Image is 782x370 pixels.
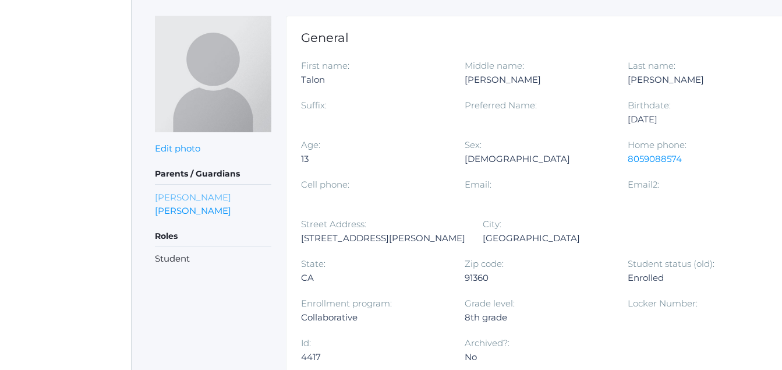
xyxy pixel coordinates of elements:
h5: Parents / Guardians [155,164,271,184]
label: Street Address: [301,219,366,230]
label: Middle name: [465,60,524,71]
div: Enrolled [628,271,774,285]
div: [PERSON_NAME] [628,73,774,87]
div: [STREET_ADDRESS][PERSON_NAME] [301,231,465,245]
div: 13 [301,152,447,166]
label: Preferred Name: [465,100,537,111]
label: Email2: [628,179,659,190]
div: No [465,350,611,364]
div: [GEOGRAPHIC_DATA] [483,231,629,245]
label: Sex: [465,139,482,150]
label: First name: [301,60,349,71]
div: [PERSON_NAME] [465,73,611,87]
label: State: [301,258,325,269]
div: CA [301,271,447,285]
div: [DEMOGRAPHIC_DATA] [465,152,611,166]
label: Zip code: [465,258,504,269]
label: Birthdate: [628,100,671,111]
label: Last name: [628,60,675,71]
label: Age: [301,139,320,150]
a: [PERSON_NAME] [155,204,231,217]
label: Email: [465,179,491,190]
div: 91360 [465,271,611,285]
h5: Roles [155,227,271,246]
div: Talon [301,73,447,87]
label: Grade level: [465,298,515,309]
label: Suffix: [301,100,327,111]
label: Cell phone: [301,179,349,190]
div: [DATE] [628,112,774,126]
img: Talon Harris [155,16,271,132]
label: Id: [301,337,311,348]
li: Student [155,252,271,266]
div: Collaborative [301,311,447,325]
label: Enrollment program: [301,298,392,309]
a: 8059088574 [628,153,682,164]
a: [PERSON_NAME] [155,191,231,204]
label: Locker Number: [628,298,698,309]
label: Home phone: [628,139,687,150]
label: City: [483,219,501,230]
label: Archived?: [465,337,509,348]
label: Student status (old): [628,258,714,269]
div: 8th grade [465,311,611,325]
div: 4417 [301,350,447,364]
a: Edit photo [155,143,200,154]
